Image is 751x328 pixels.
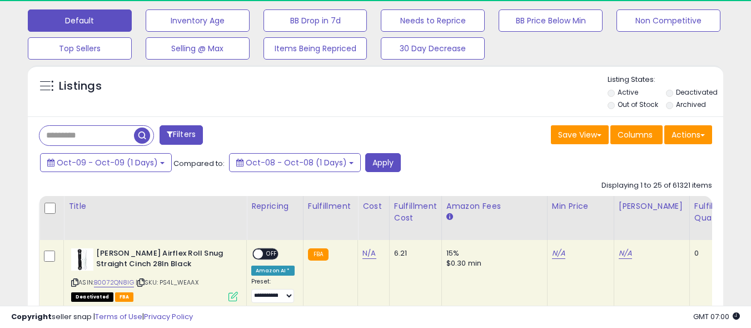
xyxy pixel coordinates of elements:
span: Oct-08 - Oct-08 (1 Days) [246,157,347,168]
div: ASIN: [71,248,238,300]
div: 6.21 [394,248,433,258]
p: Listing States: [608,75,723,85]
button: Oct-08 - Oct-08 (1 Days) [229,153,361,172]
span: | SKU: PS4L_WEAAX [136,278,198,287]
h5: Listings [59,79,102,94]
label: Out of Stock [618,100,658,109]
a: Terms of Use [95,311,142,322]
label: Active [618,87,638,97]
div: seller snap | | [11,312,193,322]
span: OFF [263,249,281,259]
button: Default [28,9,132,32]
div: Preset: [251,278,295,303]
button: Inventory Age [146,9,250,32]
button: Actions [664,125,712,144]
div: Amazon Fees [446,200,543,212]
button: Non Competitive [616,9,720,32]
button: 30 Day Decrease [381,37,485,60]
span: Oct-09 - Oct-09 (1 Days) [57,157,158,168]
b: [PERSON_NAME] Airflex Roll Snug Straight Cinch 28In Black [96,248,231,272]
small: Amazon Fees. [446,212,453,222]
a: N/A [619,248,632,259]
button: Top Sellers [28,37,132,60]
button: Selling @ Max [146,37,250,60]
button: Items Being Repriced [263,37,367,60]
div: Min Price [552,200,609,212]
span: 2025-10-10 07:00 GMT [693,311,740,322]
div: 15% [446,248,539,258]
button: BB Price Below Min [499,9,603,32]
div: Displaying 1 to 25 of 61321 items [601,180,712,191]
div: $0.30 min [446,258,539,268]
span: Compared to: [173,158,225,169]
div: 0 [694,248,729,258]
button: Filters [160,125,203,145]
span: FBA [115,292,134,302]
strong: Copyright [11,311,52,322]
div: Repricing [251,200,299,212]
small: FBA [308,248,329,261]
div: Fulfillment Cost [394,200,437,224]
div: Fulfillable Quantity [694,200,733,224]
button: Save View [551,125,609,144]
button: Needs to Reprice [381,9,485,32]
button: BB Drop in 7d [263,9,367,32]
label: Deactivated [676,87,718,97]
a: N/A [362,248,376,259]
button: Apply [365,153,401,172]
button: Columns [610,125,663,144]
span: Columns [618,129,653,140]
label: Archived [676,100,706,109]
img: 41rCVV8jY5L._SL40_.jpg [71,248,93,271]
div: Cost [362,200,385,212]
div: Fulfillment [308,200,353,212]
span: All listings that are unavailable for purchase on Amazon for any reason other than out-of-stock [71,292,113,302]
div: Title [68,200,242,212]
div: [PERSON_NAME] [619,200,685,212]
div: Amazon AI * [251,266,295,276]
a: B0072QN8IG [94,278,134,287]
a: Privacy Policy [144,311,193,322]
a: N/A [552,248,565,259]
button: Oct-09 - Oct-09 (1 Days) [40,153,172,172]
